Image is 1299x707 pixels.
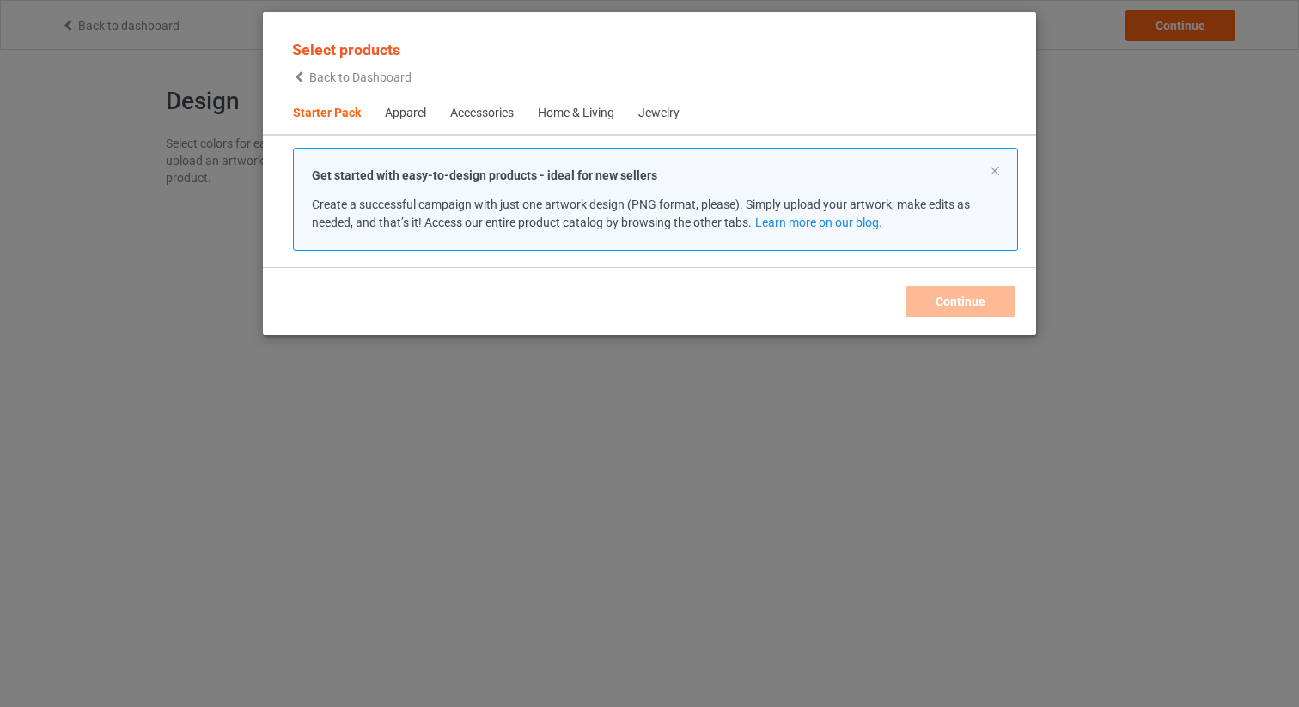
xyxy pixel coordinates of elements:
a: Learn more on our blog. [755,216,882,229]
div: Accessories [450,105,514,122]
span: Create a successful campaign with just one artwork design (PNG format, please). Simply upload you... [312,198,970,229]
span: Select products [292,40,400,58]
div: Home & Living [538,105,614,122]
span: Starter Pack [281,93,373,134]
strong: Get started with easy-to-design products - ideal for new sellers [312,168,657,182]
div: Jewelry [638,105,680,122]
div: Apparel [385,105,426,122]
span: Back to Dashboard [309,70,412,84]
